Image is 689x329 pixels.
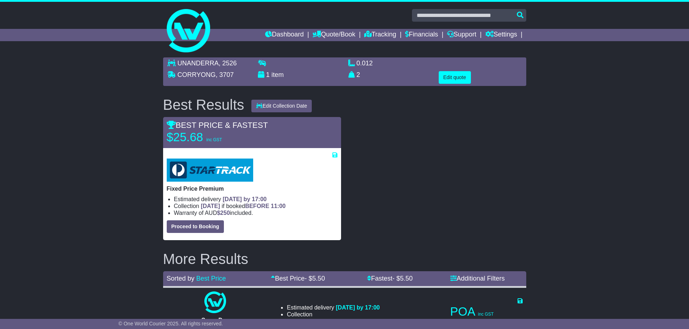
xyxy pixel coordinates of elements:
span: 0.012 [357,60,373,67]
span: , 3707 [216,71,234,78]
a: Additional Filters [450,275,505,282]
h2: More Results [163,251,526,267]
li: Estimated delivery [174,196,337,203]
a: Quote/Book [312,29,355,41]
li: Collection [174,203,337,209]
li: Warranty of AUD included. [287,318,380,325]
li: Collection [287,311,380,318]
span: BEFORE [245,203,269,209]
span: BEST PRICE & FASTEST [167,121,268,130]
p: POA [450,304,523,319]
span: 5.50 [400,275,413,282]
span: inc GST [207,137,222,142]
span: $ [217,210,230,216]
span: item [272,71,284,78]
a: Support [447,29,476,41]
div: Best Results [160,97,248,113]
span: , 2526 [219,60,237,67]
span: 2 [357,71,360,78]
span: [DATE] by 17:00 [336,304,380,311]
span: © One World Courier 2025. All rights reserved. [119,321,223,326]
a: Best Price- $5.50 [271,275,325,282]
span: UNANDERRA [178,60,219,67]
button: Proceed to Booking [167,220,224,233]
span: 11:00 [271,203,286,209]
span: - $ [392,275,413,282]
span: Sorted by [167,275,195,282]
span: 5.50 [312,275,325,282]
p: Fixed Price Premium [167,185,337,192]
li: Estimated delivery [287,304,380,311]
a: Settings [485,29,517,41]
span: 1 [266,71,270,78]
button: Edit quote [439,71,471,84]
p: $25.68 [167,130,257,144]
a: Dashboard [265,29,304,41]
span: inc GST [478,312,494,317]
span: 250 [333,318,343,324]
span: if booked [201,203,285,209]
img: One World Courier: Same Day Nationwide(quotes take 0.5-1 hour) [204,291,226,313]
span: 250 [220,210,230,216]
li: Warranty of AUD included. [174,209,337,216]
span: [DATE] by 17:00 [223,196,267,202]
span: [DATE] [201,203,220,209]
a: Fastest- $5.50 [367,275,413,282]
a: Best Price [196,275,226,282]
span: - $ [305,275,325,282]
span: $ [330,318,343,324]
img: StarTrack: Fixed Price Premium [167,159,253,182]
span: CORRYONG [178,71,216,78]
a: Tracking [364,29,396,41]
button: Edit Collection Date [251,100,312,112]
a: Financials [405,29,438,41]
